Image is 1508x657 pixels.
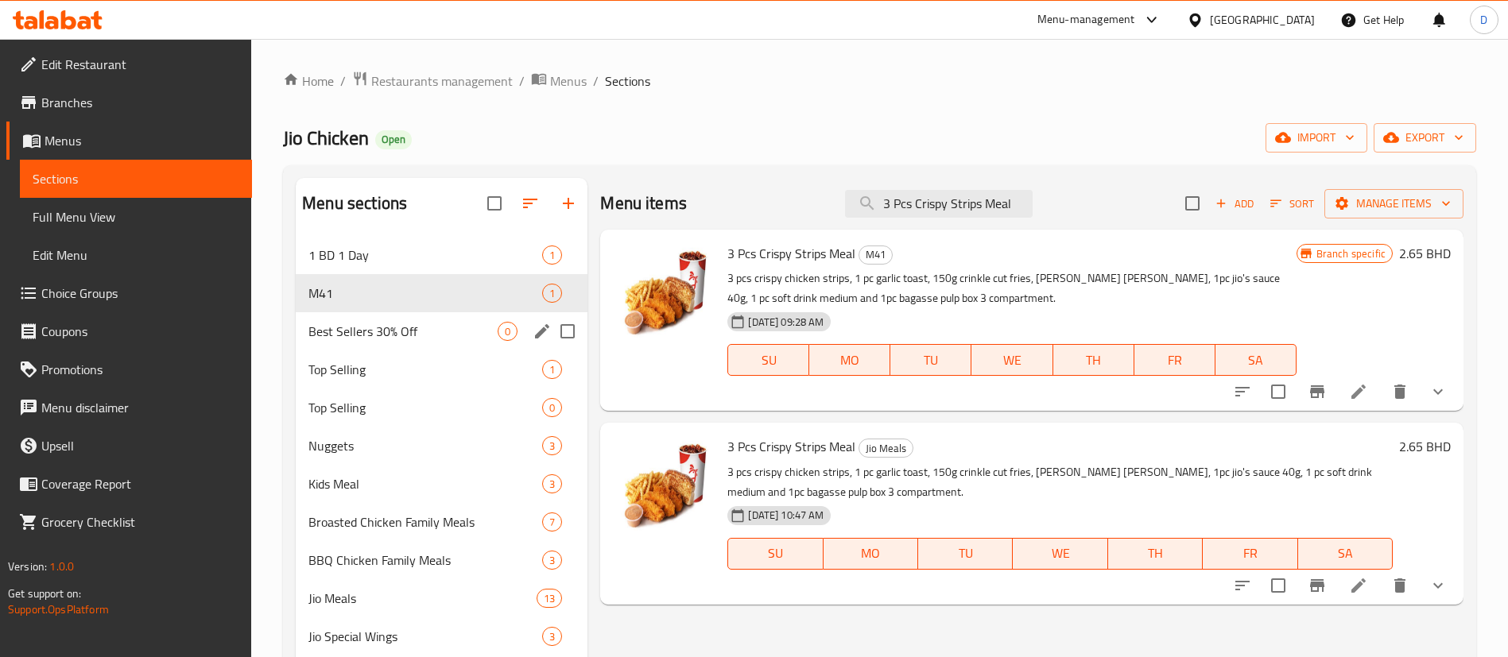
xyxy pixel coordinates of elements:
[308,245,542,265] span: 1 BD 1 Day
[283,120,369,156] span: Jio Chicken
[1386,128,1463,148] span: export
[1141,349,1209,372] span: FR
[600,191,687,215] h2: Menu items
[511,184,549,222] span: Sort sections
[1215,344,1297,376] button: SA
[296,236,587,274] div: 1 BD 1 Day1
[371,71,513,91] span: Restaurants management
[1374,123,1476,153] button: export
[6,312,252,350] a: Coupons
[308,360,542,379] span: Top Selling
[593,71,599,91] li: /
[308,474,542,493] span: Kids Meal
[478,187,511,220] span: Select all sections
[375,133,412,146] span: Open
[859,439,913,458] div: Jio Meals
[1480,11,1487,29] span: D
[6,465,252,503] a: Coverage Report
[830,542,912,565] span: MO
[542,436,562,455] div: items
[1209,542,1291,565] span: FR
[296,465,587,503] div: Kids Meal3
[859,245,892,264] span: M41
[1349,576,1368,595] a: Edit menu item
[296,350,587,388] div: Top Selling1
[971,344,1052,376] button: WE
[727,269,1296,308] p: 3 pcs crispy chicken strips, 1 pc garlic toast, 150g crinkle cut fries, [PERSON_NAME] [PERSON_NAM...
[1209,191,1260,216] button: Add
[1262,375,1295,408] span: Select to update
[283,71,334,91] a: Home
[542,627,562,646] div: items
[542,245,562,265] div: items
[1203,538,1297,570] button: FR
[1298,538,1393,570] button: SA
[727,538,823,570] button: SU
[41,398,239,417] span: Menu disclaimer
[530,319,554,343] button: edit
[613,435,715,537] img: 3 Pcs Crispy Strips Meal
[735,542,816,565] span: SU
[20,236,252,274] a: Edit Menu
[542,284,562,303] div: items
[1223,373,1262,411] button: sort-choices
[296,503,587,541] div: Broasted Chicken Family Meals7
[809,344,890,376] button: MO
[308,551,542,570] span: BBQ Chicken Family Meals
[1060,349,1128,372] span: TH
[543,553,561,568] span: 3
[41,474,239,493] span: Coverage Report
[1399,435,1451,458] h6: 2.65 BHD
[1349,382,1368,401] a: Edit menu item
[45,131,239,150] span: Menus
[308,512,542,531] span: Broasted Chicken Family Meals
[20,198,252,236] a: Full Menu View
[283,71,1476,91] nav: breadcrumb
[543,248,561,263] span: 1
[6,427,252,465] a: Upsell
[49,556,74,577] span: 1.0.0
[925,542,1006,565] span: TU
[1209,191,1260,216] span: Add item
[296,427,587,465] div: Nuggets3
[1013,538,1107,570] button: WE
[550,71,587,91] span: Menus
[542,360,562,379] div: items
[542,512,562,531] div: items
[978,349,1046,372] span: WE
[1266,191,1318,216] button: Sort
[308,436,542,455] span: Nuggets
[735,349,803,372] span: SU
[1037,10,1135,29] div: Menu-management
[1429,382,1448,401] svg: Show Choices
[1419,566,1457,605] button: show more
[308,589,537,608] span: Jio Meals
[308,284,542,303] div: M41
[296,579,587,617] div: Jio Meals13
[1223,566,1262,605] button: sort-choices
[605,71,650,91] span: Sections
[549,184,587,222] button: Add section
[1381,373,1419,411] button: delete
[824,538,918,570] button: MO
[41,93,239,112] span: Branches
[519,71,525,91] li: /
[308,627,542,646] span: Jio Special Wings
[543,515,561,530] span: 7
[1176,187,1209,220] span: Select section
[296,541,587,579] div: BBQ Chicken Family Meals3
[1115,542,1196,565] span: TH
[296,388,587,427] div: Top Selling0
[727,242,855,265] span: 3 Pcs Crispy Strips Meal
[41,360,239,379] span: Promotions
[308,322,498,341] span: Best Sellers 30% Off
[33,245,239,265] span: Edit Menu
[1310,246,1392,261] span: Branch specific
[8,583,81,604] span: Get support on:
[6,350,252,388] a: Promotions
[6,274,252,312] a: Choice Groups
[1399,242,1451,265] h6: 2.65 BHD
[727,344,809,376] button: SU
